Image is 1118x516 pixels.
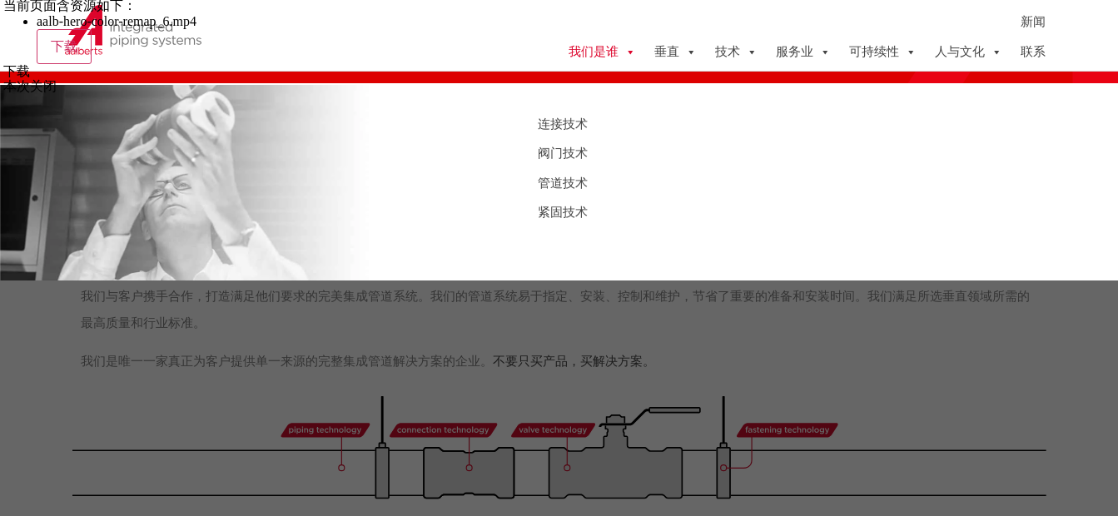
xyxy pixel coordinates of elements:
a: 新闻 [1021,9,1046,36]
font: 垂直 [654,46,679,58]
font: 我们是谁 [569,46,619,58]
div: 下载 [3,64,196,79]
a: 紧固技术 [538,202,957,224]
a: 服务业 [776,36,831,69]
a: 联系 [1021,36,1046,69]
a: 阀门技术 [538,143,957,165]
strong: 不要只买产品，买解决方案。 [493,355,655,368]
font: 可持续性 [849,46,899,58]
font: 服务业 [776,46,813,58]
a: 技术 [715,36,758,69]
p: 我们是唯一一家真正为客户提供单一来源的完整集成管道解决方案的企业。 [81,349,1038,375]
a: 可持续性 [849,36,917,69]
a: 我们是谁 [569,36,636,69]
button: 下载 [37,29,92,64]
div: aalb-hero-color-remap_6.mp4 [37,14,196,29]
a: 人与文化 [935,36,1002,69]
font: 技术 [715,46,740,58]
a: 垂直 [654,36,697,69]
p: 我们与客户携手合作，打造满足他们要求的完美集成管道系统。我们的管道系统易于指定、安装、控制和维护，节省了重要的准备和安装时间。我们满足所选垂直领域所需的最高质量和行业标准。 [81,284,1038,337]
nav: 菜单 [291,9,1046,36]
a: 连接技术 [538,114,957,136]
font: 人与文化 [935,46,985,58]
a: 管道技术 [538,173,957,195]
div: 本次关闭 [3,79,196,94]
